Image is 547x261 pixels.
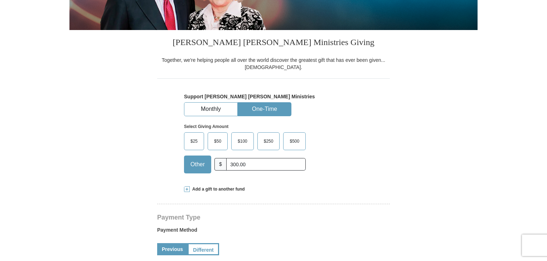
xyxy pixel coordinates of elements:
h3: [PERSON_NAME] [PERSON_NAME] Ministries Giving [157,30,390,56]
h5: Support [PERSON_NAME] [PERSON_NAME] Ministries [184,94,363,100]
span: $250 [260,136,277,147]
input: Other Amount [226,158,306,171]
button: Monthly [184,103,237,116]
span: $50 [210,136,225,147]
strong: Select Giving Amount [184,124,228,129]
a: Previous [157,243,188,255]
span: $ [214,158,227,171]
span: Add a gift to another fund [190,186,245,192]
a: Different [188,243,219,255]
span: $25 [187,136,201,147]
span: Other [187,159,208,170]
span: $500 [286,136,303,147]
div: Together, we're helping people all over the world discover the greatest gift that has ever been g... [157,56,390,71]
h4: Payment Type [157,215,390,220]
button: One-Time [238,103,291,116]
span: $100 [234,136,251,147]
label: Payment Method [157,226,390,237]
